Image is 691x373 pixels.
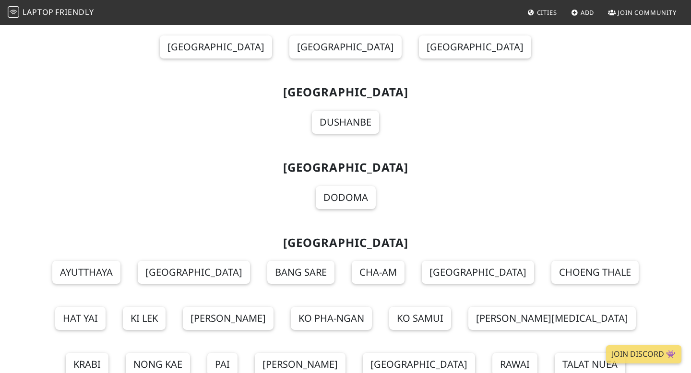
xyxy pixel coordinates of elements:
[581,8,595,17] span: Add
[8,6,19,18] img: LaptopFriendly
[23,7,54,17] span: Laptop
[8,4,94,21] a: LaptopFriendly LaptopFriendly
[267,261,334,284] a: Bang Sare
[138,261,250,284] a: [GEOGRAPHIC_DATA]
[291,307,372,330] a: Ko Pha-Ngan
[55,307,106,330] a: Hat Yai
[567,4,598,21] a: Add
[123,307,166,330] a: Ki Lek
[35,236,656,250] h2: [GEOGRAPHIC_DATA]
[312,111,379,134] a: Dushanbe
[289,35,402,58] a: [GEOGRAPHIC_DATA]
[352,261,405,284] a: Cha-am
[419,35,531,58] a: [GEOGRAPHIC_DATA]
[537,8,557,17] span: Cities
[52,261,120,284] a: Ayutthaya
[604,4,680,21] a: Join Community
[35,161,656,175] h2: [GEOGRAPHIC_DATA]
[422,261,534,284] a: [GEOGRAPHIC_DATA]
[468,307,636,330] a: [PERSON_NAME][MEDICAL_DATA]
[160,35,272,58] a: [GEOGRAPHIC_DATA]
[35,85,656,99] h2: [GEOGRAPHIC_DATA]
[606,345,681,363] a: Join Discord 👾
[389,307,451,330] a: Ko Samui
[55,7,94,17] span: Friendly
[316,186,376,209] a: Dodoma
[524,4,561,21] a: Cities
[183,307,274,330] a: [PERSON_NAME]
[618,8,677,17] span: Join Community
[551,261,639,284] a: Choeng Thale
